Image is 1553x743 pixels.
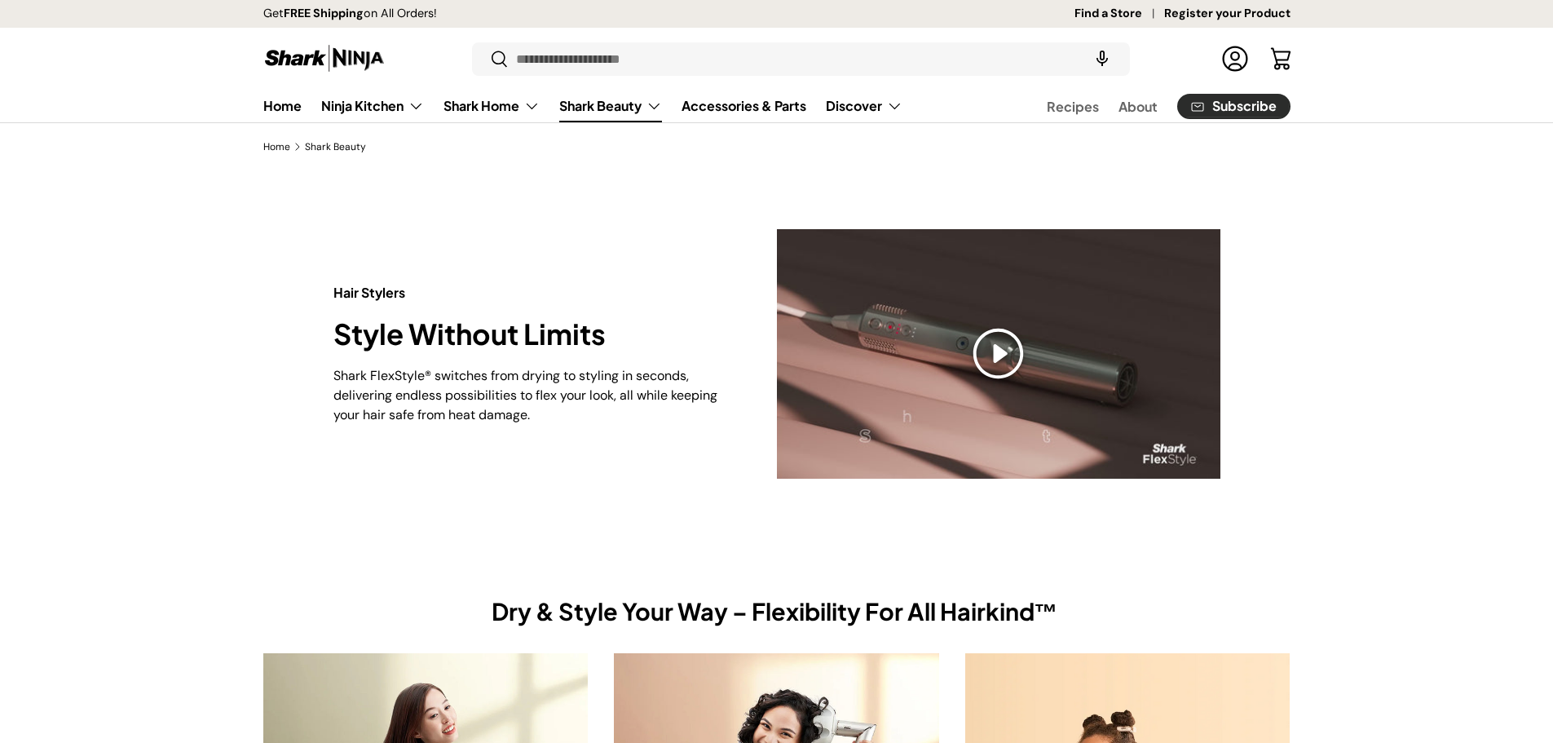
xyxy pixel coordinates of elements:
[1008,90,1290,122] nav: Secondary
[1164,5,1290,23] a: Register your Product
[333,283,725,303] p: Hair Stylers​
[1076,41,1128,77] speech-search-button: Search by voice
[682,90,806,122] a: Accessories & Parts
[263,142,290,152] a: Home
[1118,91,1158,122] a: About
[321,90,424,122] a: Ninja Kitchen
[333,316,725,352] h2: ​Style Without Limits​
[826,90,902,122] a: Discover
[263,42,386,74] img: Shark Ninja Philippines
[1212,100,1277,113] span: Subscribe
[816,90,912,122] summary: Discover
[284,6,364,20] strong: FREE Shipping
[443,90,540,122] a: Shark Home
[305,142,366,152] a: Shark Beauty
[559,90,662,122] a: Shark Beauty
[263,5,437,23] p: Get on All Orders!
[434,90,549,122] summary: Shark Home
[549,90,672,122] summary: Shark Beauty
[492,596,1062,626] h2: Dry & Style Your Way – Flexibility For All Hairkind™ ​
[1177,94,1290,119] a: Subscribe
[263,139,1290,154] nav: Breadcrumbs
[1074,5,1164,23] a: Find a Store
[311,90,434,122] summary: Ninja Kitchen
[263,90,902,122] nav: Primary
[263,90,302,122] a: Home
[1047,91,1099,122] a: Recipes
[333,366,725,425] p: Shark FlexStyle® switches from drying to styling in seconds, delivering endless possibilities to ...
